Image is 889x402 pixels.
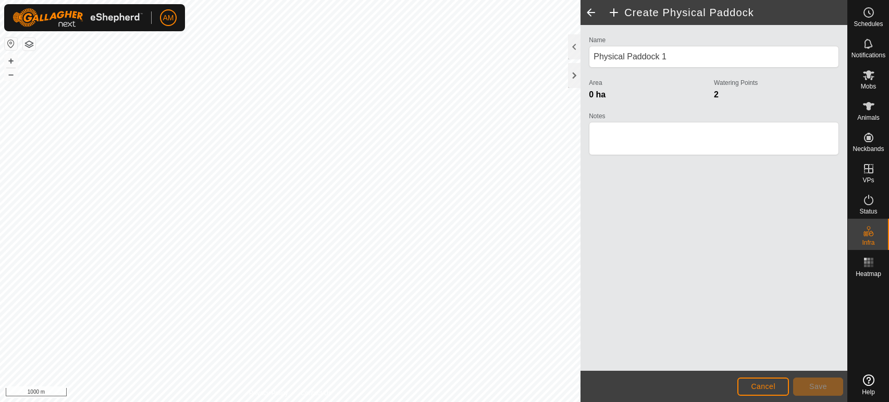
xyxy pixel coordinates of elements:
a: Privacy Policy [249,388,288,398]
label: Area [589,78,714,87]
span: VPs [862,177,874,183]
span: Help [862,389,875,395]
label: Watering Points [714,78,839,87]
button: Reset Map [5,37,17,50]
span: 0 ha [589,90,606,99]
span: Status [859,208,877,215]
button: Map Layers [23,38,35,51]
span: Schedules [854,21,883,27]
label: Name [589,35,839,45]
span: Heatmap [856,271,881,277]
span: Neckbands [853,146,884,152]
a: Help [848,370,889,399]
button: + [5,55,17,67]
span: Mobs [861,83,876,90]
span: Cancel [751,382,775,391]
span: Save [809,382,827,391]
h2: Create Physical Paddock [608,6,847,19]
label: Notes [589,111,839,121]
button: Save [793,378,843,396]
a: Contact Us [301,388,331,398]
img: Gallagher Logo [13,8,143,27]
span: Infra [862,240,874,246]
span: AM [163,12,174,23]
span: 2 [714,90,719,99]
button: – [5,68,17,81]
span: Animals [857,115,880,121]
span: Notifications [851,52,885,58]
button: Cancel [737,378,789,396]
